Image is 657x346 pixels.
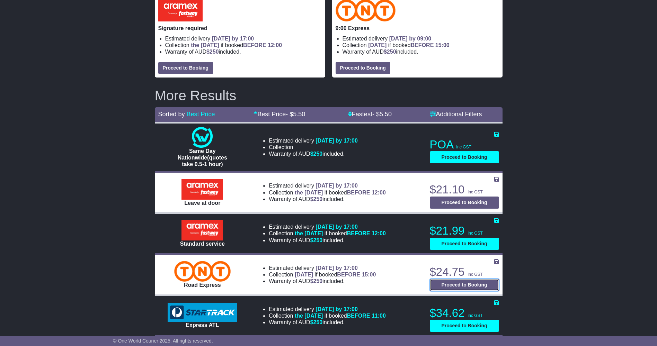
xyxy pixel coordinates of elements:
[430,306,499,320] p: $34.62
[269,144,358,151] li: Collection
[158,111,185,118] span: Sorted by
[389,36,432,42] span: [DATE] by 09:00
[269,137,358,144] li: Estimated delivery
[435,42,450,48] span: 15:00
[168,303,237,322] img: StarTrack: Express ATL
[269,271,376,278] li: Collection
[269,196,386,202] li: Warranty of AUD included.
[468,272,483,277] span: inc GST
[337,272,360,277] span: BEFORE
[295,190,386,195] span: if booked
[372,111,392,118] span: - $
[368,42,449,48] span: if booked
[336,25,499,31] p: 9:00 Express
[295,230,386,236] span: if booked
[192,127,213,148] img: One World Courier: Same Day Nationwide(quotes take 0.5-1 hour)
[155,88,503,103] h2: More Results
[372,230,386,236] span: 12:00
[269,230,386,237] li: Collection
[158,62,213,74] button: Proceed to Booking
[165,42,322,48] li: Collection
[468,313,483,318] span: inc GST
[343,48,499,55] li: Warranty of AUD included.
[295,272,376,277] span: if booked
[310,319,323,325] span: $
[310,237,323,243] span: $
[347,313,370,319] span: BEFORE
[343,35,499,42] li: Estimated delivery
[186,322,219,328] span: Express ATL
[254,111,305,118] a: Best Price- $5.50
[468,190,483,194] span: inc GST
[295,272,313,277] span: [DATE]
[430,197,499,209] button: Proceed to Booking
[269,151,358,157] li: Warranty of AUD included.
[316,183,358,189] span: [DATE] by 17:00
[181,179,223,200] img: Aramex: Leave at door
[430,320,499,332] button: Proceed to Booking
[269,306,386,312] li: Estimated delivery
[269,312,386,319] li: Collection
[430,224,499,238] p: $21.99
[310,196,323,202] span: $
[210,49,219,55] span: 250
[430,238,499,250] button: Proceed to Booking
[310,278,323,284] span: $
[343,42,499,48] li: Collection
[181,220,223,240] img: Aramex: Standard service
[113,338,213,344] span: © One World Courier 2025. All rights reserved.
[313,319,323,325] span: 250
[174,261,231,282] img: TNT Domestic: Road Express
[184,200,220,206] span: Leave at door
[243,42,266,48] span: BEFORE
[313,278,323,284] span: 250
[411,42,434,48] span: BEFORE
[336,62,390,74] button: Proceed to Booking
[316,138,358,144] span: [DATE] by 17:00
[191,42,219,48] span: the [DATE]
[206,49,219,55] span: $
[187,111,215,118] a: Best Price
[184,282,221,288] span: Road Express
[165,48,322,55] li: Warranty of AUD included.
[362,272,376,277] span: 15:00
[310,151,323,157] span: $
[347,190,370,195] span: BEFORE
[165,35,322,42] li: Estimated delivery
[269,182,386,189] li: Estimated delivery
[456,145,471,149] span: inc GST
[178,148,227,167] span: Same Day Nationwide(quotes take 0.5-1 hour)
[180,241,225,247] span: Standard service
[348,111,392,118] a: Fastest- $5.50
[430,265,499,279] p: $24.75
[372,190,386,195] span: 12:00
[430,138,499,152] p: POA
[430,151,499,163] button: Proceed to Booking
[468,231,483,236] span: inc GST
[316,265,358,271] span: [DATE] by 17:00
[269,237,386,244] li: Warranty of AUD included.
[387,49,396,55] span: 250
[295,313,386,319] span: if booked
[313,196,323,202] span: 250
[295,190,323,195] span: the [DATE]
[269,319,386,326] li: Warranty of AUD included.
[191,42,282,48] span: if booked
[269,189,386,196] li: Collection
[430,111,482,118] a: Additional Filters
[293,111,305,118] span: 5.50
[430,279,499,291] button: Proceed to Booking
[368,42,387,48] span: [DATE]
[316,306,358,312] span: [DATE] by 17:00
[286,111,305,118] span: - $
[295,230,323,236] span: the [DATE]
[380,111,392,118] span: 5.50
[372,313,386,319] span: 11:00
[268,42,282,48] span: 12:00
[430,183,499,197] p: $21.10
[313,151,323,157] span: 250
[384,49,396,55] span: $
[269,278,376,284] li: Warranty of AUD included.
[212,36,254,42] span: [DATE] by 17:00
[347,230,370,236] span: BEFORE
